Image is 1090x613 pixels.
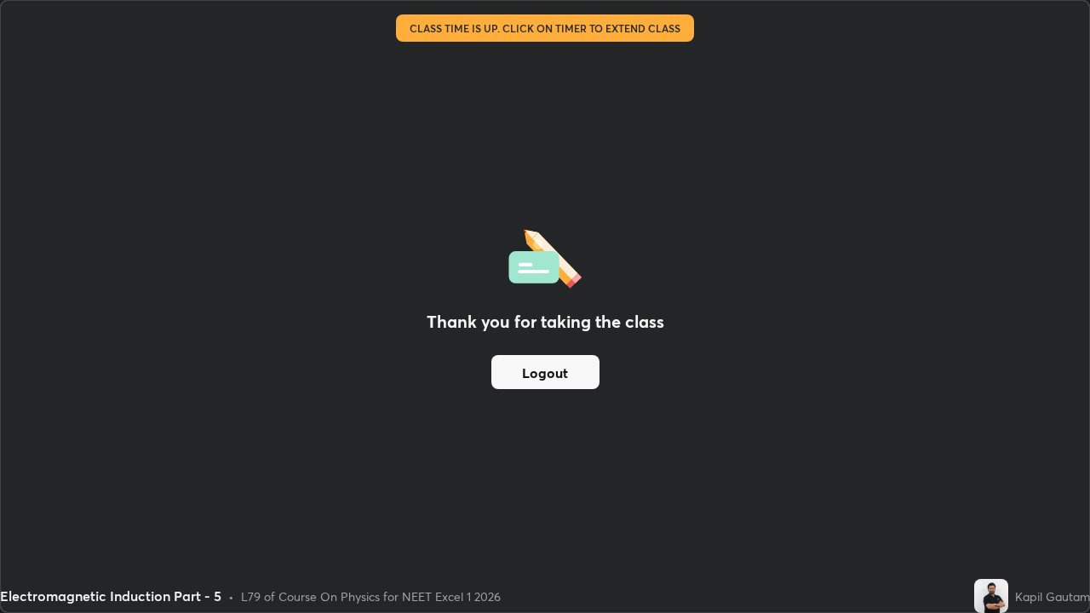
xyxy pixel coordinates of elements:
button: Logout [491,355,599,389]
div: • [228,587,234,605]
div: Kapil Gautam [1015,587,1090,605]
div: L79 of Course On Physics for NEET Excel 1 2026 [241,587,501,605]
img: 00bbc326558d46f9aaf65f1f5dcb6be8.jpg [974,579,1008,613]
h2: Thank you for taking the class [427,309,664,335]
img: offlineFeedback.1438e8b3.svg [508,224,582,289]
